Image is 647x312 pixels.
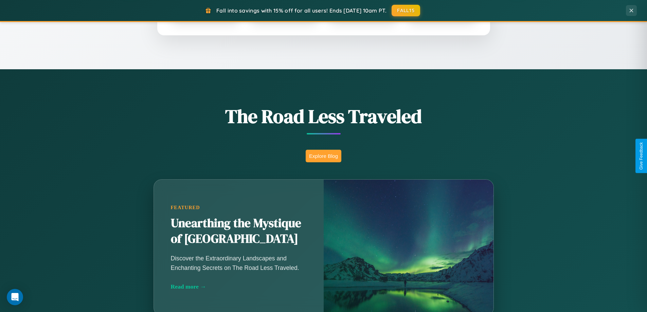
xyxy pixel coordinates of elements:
button: FALL15 [392,5,420,16]
span: Fall into savings with 15% off for all users! Ends [DATE] 10am PT. [216,7,387,14]
h1: The Road Less Traveled [120,103,527,129]
div: Open Intercom Messenger [7,289,23,305]
div: Featured [171,205,307,211]
button: Explore Blog [306,150,341,162]
h2: Unearthing the Mystique of [GEOGRAPHIC_DATA] [171,216,307,247]
div: Read more → [171,283,307,290]
div: Give Feedback [639,142,644,170]
p: Discover the Extraordinary Landscapes and Enchanting Secrets on The Road Less Traveled. [171,254,307,273]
